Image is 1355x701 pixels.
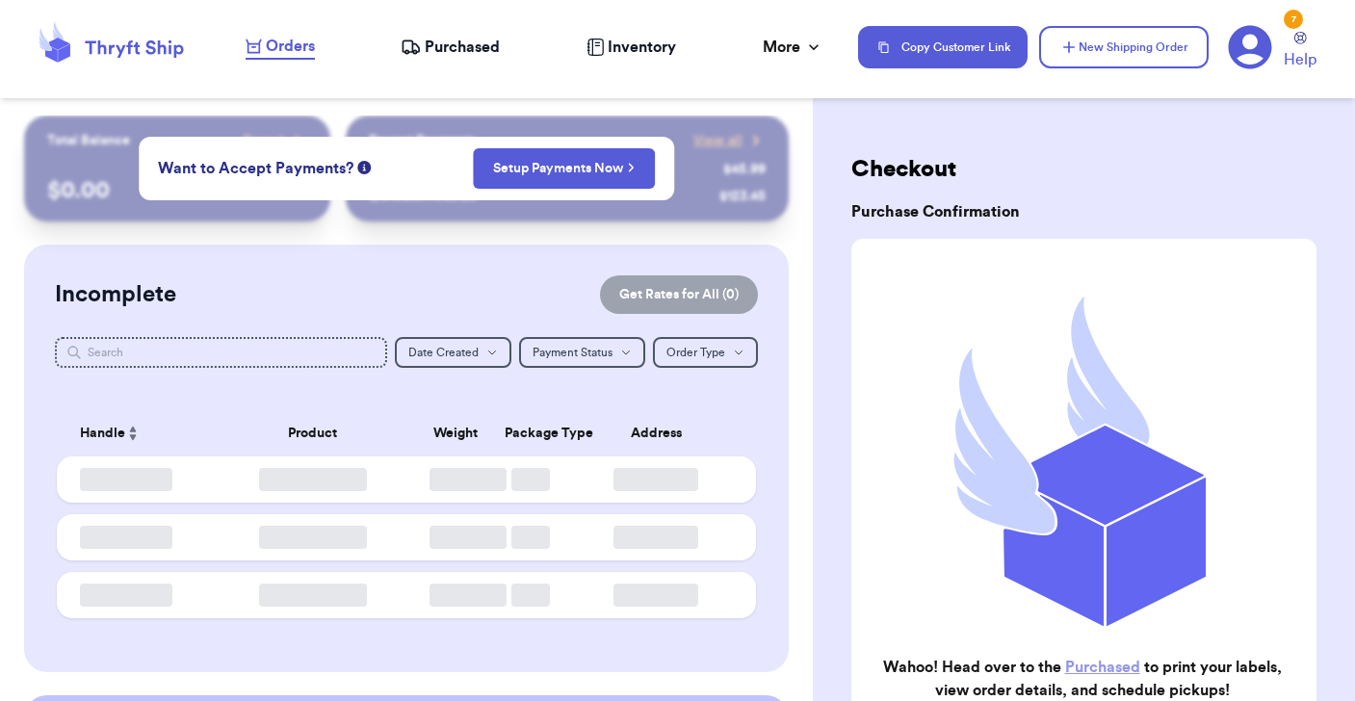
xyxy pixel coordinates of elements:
[395,337,511,368] button: Date Created
[408,347,479,358] span: Date Created
[693,131,743,150] span: View all
[80,424,125,444] span: Handle
[473,148,655,189] button: Setup Payments Now
[763,36,823,59] div: More
[243,131,284,150] span: Payout
[425,36,500,59] span: Purchased
[1039,26,1209,68] button: New Shipping Order
[55,337,387,368] input: Search
[858,26,1028,68] button: Copy Customer Link
[608,36,676,59] span: Inventory
[243,131,307,150] a: Payout
[1284,10,1303,29] div: 7
[586,36,676,59] a: Inventory
[158,157,353,180] span: Want to Accept Payments?
[600,275,758,314] button: Get Rates for All (0)
[47,175,306,206] p: $ 0.00
[519,337,645,368] button: Payment Status
[1228,25,1272,69] a: 7
[533,347,612,358] span: Payment Status
[1284,32,1316,71] a: Help
[851,200,1316,223] h3: Purchase Confirmation
[693,131,766,150] a: View all
[47,131,130,150] p: Total Balance
[246,35,315,60] a: Orders
[1065,660,1140,675] a: Purchased
[369,131,476,150] p: Recent Payments
[1284,48,1316,71] span: Help
[493,410,568,456] th: Package Type
[493,159,635,178] a: Setup Payments Now
[207,410,417,456] th: Product
[666,347,725,358] span: Order Type
[125,422,141,445] button: Sort ascending
[723,160,766,179] div: $ 45.99
[719,187,766,206] div: $ 123.45
[653,337,758,368] button: Order Type
[418,410,493,456] th: Weight
[851,154,1316,185] h2: Checkout
[266,35,315,58] span: Orders
[55,279,176,310] h2: Incomplete
[401,36,500,59] a: Purchased
[568,410,756,456] th: Address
